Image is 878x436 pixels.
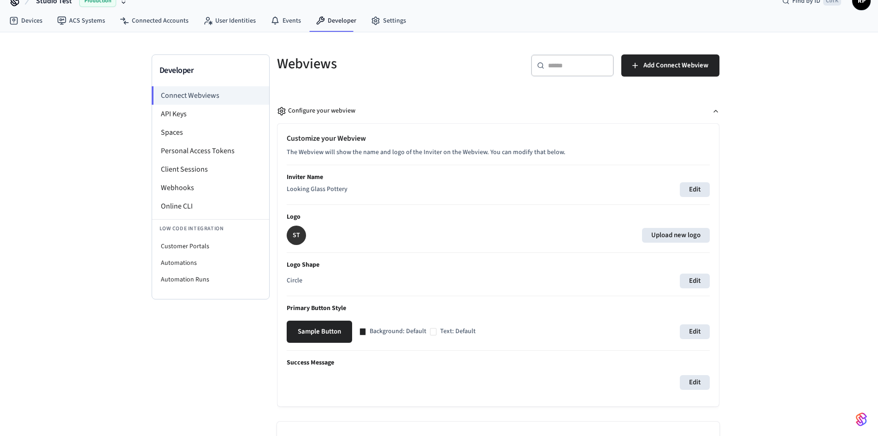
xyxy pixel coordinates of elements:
[152,105,269,123] li: API Keys
[643,60,708,72] span: Add Connect Webview
[856,412,867,427] img: SeamLogoGradient.69752ec5.svg
[287,148,710,157] p: The Webview will show the name and logo of the Inviter on the Webview. You can modify that below.
[196,12,263,29] a: User Identities
[287,321,352,343] button: Sample Button
[50,12,112,29] a: ACS Systems
[152,123,269,142] li: Spaces
[152,142,269,160] li: Personal Access Tokens
[263,12,308,29] a: Events
[308,12,364,29] a: Developer
[287,212,710,222] p: Logo
[364,12,413,29] a: Settings
[440,327,476,336] p: Text: Default
[287,260,710,270] p: Logo Shape
[277,99,719,123] button: Configure your webview
[287,185,348,194] p: Looking Glass Pottery
[159,64,262,77] h3: Developer
[112,12,196,29] a: Connected Accounts
[287,276,302,286] p: Circle
[277,54,493,73] h5: Webviews
[293,231,300,240] p: ST
[642,228,710,243] label: Upload new logo
[287,304,710,313] p: Primary Button Style
[680,375,710,390] button: Edit
[152,271,269,288] li: Automation Runs
[152,179,269,197] li: Webhooks
[370,327,426,336] p: Background: Default
[680,182,710,197] button: Edit
[152,86,269,105] li: Connect Webviews
[2,12,50,29] a: Devices
[152,197,269,215] li: Online CLI
[152,219,269,238] li: Low Code Integration
[287,133,710,144] h2: Customize your Webview
[287,173,710,182] p: Inviter Name
[152,255,269,271] li: Automations
[277,106,355,116] div: Configure your webview
[621,54,719,77] button: Add Connect Webview
[277,123,719,414] div: Configure your webview
[680,324,710,339] button: Edit
[680,274,710,288] button: Edit
[152,160,269,179] li: Client Sessions
[152,238,269,255] li: Customer Portals
[287,358,710,368] p: Success Message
